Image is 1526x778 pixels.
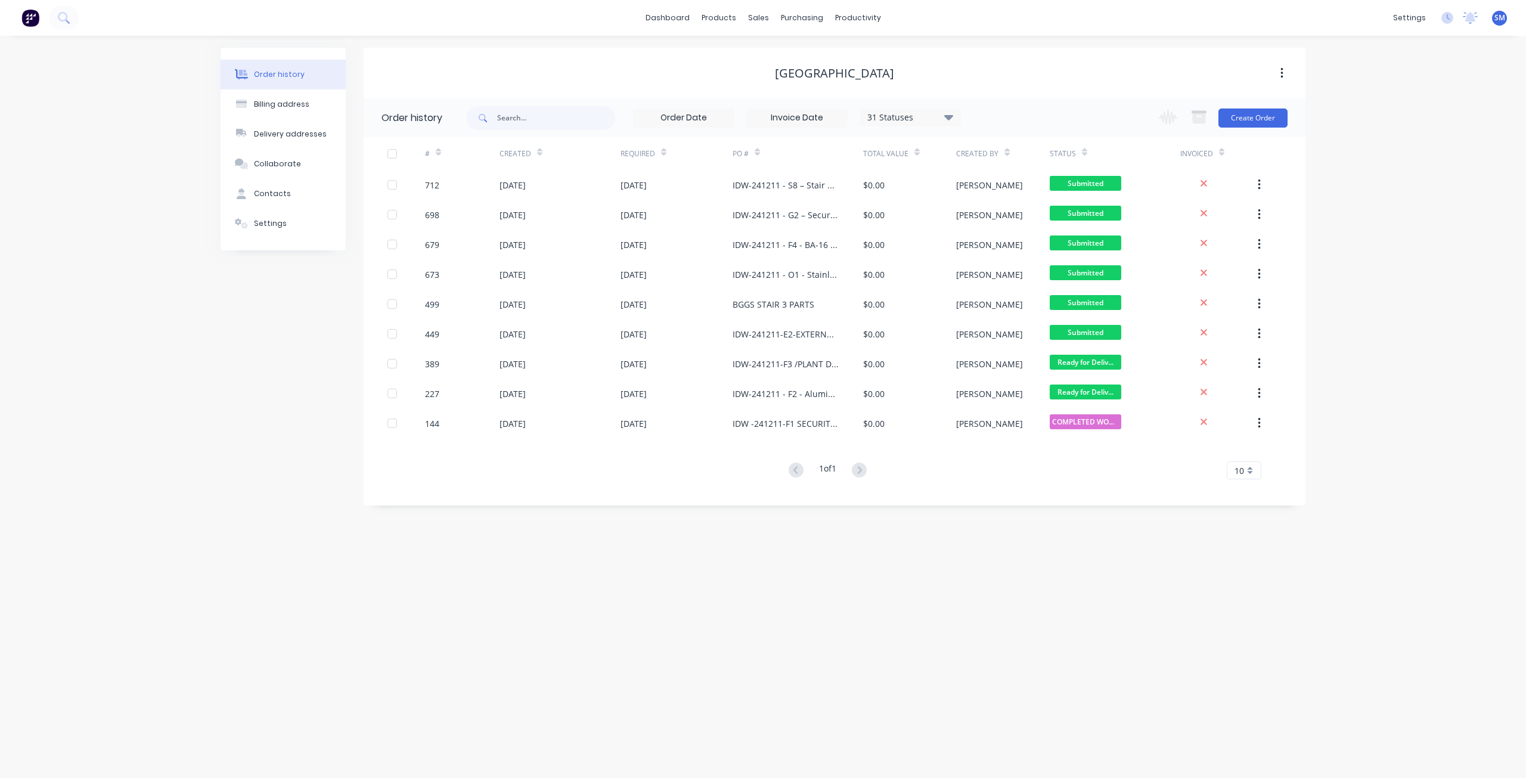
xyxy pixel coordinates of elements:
[1050,355,1121,370] span: Ready for Deliv...
[1050,148,1076,159] div: Status
[254,188,291,199] div: Contacts
[621,148,655,159] div: Required
[956,358,1023,370] div: [PERSON_NAME]
[621,209,647,221] div: [DATE]
[956,417,1023,430] div: [PERSON_NAME]
[1050,235,1121,250] span: Submitted
[956,179,1023,191] div: [PERSON_NAME]
[500,179,526,191] div: [DATE]
[733,238,839,251] div: IDW-241211 - F4 - BA-16 Inclement Weather Screen
[829,9,887,27] div: productivity
[733,179,839,191] div: IDW-241211 - S8 – Stair 8 Gate
[775,9,829,27] div: purchasing
[733,417,839,430] div: IDW -241211-F1 SECURITY BARS
[425,328,439,340] div: 449
[956,209,1023,221] div: [PERSON_NAME]
[425,137,500,170] div: #
[500,209,526,221] div: [DATE]
[860,111,960,124] div: 31 Statuses
[742,9,775,27] div: sales
[819,462,836,479] div: 1 of 1
[863,148,908,159] div: Total Value
[500,417,526,430] div: [DATE]
[733,209,839,221] div: IDW-241211 - G2 – Security Gate AM-21
[221,60,346,89] button: Order history
[497,106,615,130] input: Search...
[500,268,526,281] div: [DATE]
[733,358,839,370] div: IDW-241211-F3 /PLANT DECK SCREEN AM-15
[621,388,647,400] div: [DATE]
[863,298,885,311] div: $0.00
[425,417,439,430] div: 144
[254,69,305,80] div: Order history
[1050,206,1121,221] span: Submitted
[621,358,647,370] div: [DATE]
[640,9,696,27] a: dashboard
[621,328,647,340] div: [DATE]
[500,358,526,370] div: [DATE]
[221,209,346,238] button: Settings
[1050,414,1121,429] span: COMPLETED WORKS
[863,268,885,281] div: $0.00
[1235,464,1244,477] span: 10
[1218,109,1288,128] button: Create Order
[621,238,647,251] div: [DATE]
[733,298,814,311] div: BGGS STAIR 3 PARTS
[747,109,847,127] input: Invoice Date
[733,137,863,170] div: PO #
[863,358,885,370] div: $0.00
[221,149,346,179] button: Collaborate
[221,119,346,149] button: Delivery addresses
[621,179,647,191] div: [DATE]
[696,9,742,27] div: products
[733,268,839,281] div: IDW-241211 - O1 - Stainless Steel Overflows
[381,111,442,125] div: Order history
[1050,176,1121,191] span: Submitted
[1387,9,1432,27] div: settings
[863,179,885,191] div: $0.00
[1050,265,1121,280] span: Submitted
[425,388,439,400] div: 227
[621,137,733,170] div: Required
[621,298,647,311] div: [DATE]
[956,137,1049,170] div: Created By
[956,298,1023,311] div: [PERSON_NAME]
[956,328,1023,340] div: [PERSON_NAME]
[956,268,1023,281] div: [PERSON_NAME]
[425,268,439,281] div: 673
[621,417,647,430] div: [DATE]
[1050,295,1121,310] span: Submitted
[254,99,309,110] div: Billing address
[863,137,956,170] div: Total Value
[863,238,885,251] div: $0.00
[1050,385,1121,399] span: Ready for Deliv...
[254,218,287,229] div: Settings
[1050,325,1121,340] span: Submitted
[1494,13,1505,23] span: SM
[733,148,749,159] div: PO #
[500,298,526,311] div: [DATE]
[500,148,531,159] div: Created
[425,298,439,311] div: 499
[733,388,839,400] div: IDW-241211 - F2 - Aluminium Screen
[863,328,885,340] div: $0.00
[956,148,998,159] div: Created By
[863,417,885,430] div: $0.00
[500,388,526,400] div: [DATE]
[1180,137,1255,170] div: Invoiced
[863,388,885,400] div: $0.00
[956,388,1023,400] div: [PERSON_NAME]
[621,268,647,281] div: [DATE]
[221,179,346,209] button: Contacts
[425,179,439,191] div: 712
[775,66,894,80] div: [GEOGRAPHIC_DATA]
[1180,148,1213,159] div: Invoiced
[425,358,439,370] div: 389
[221,89,346,119] button: Billing address
[733,328,839,340] div: IDW-241211-E2-EXTERNAL CIRCULATION LEVEL 4
[254,159,301,169] div: Collaborate
[425,238,439,251] div: 679
[1050,137,1180,170] div: Status
[500,238,526,251] div: [DATE]
[500,137,621,170] div: Created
